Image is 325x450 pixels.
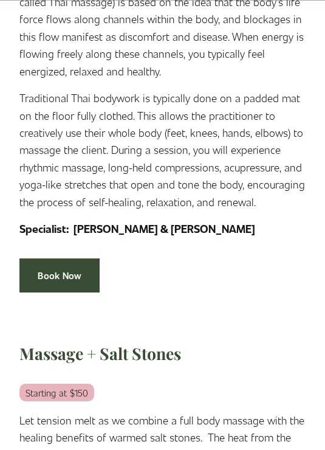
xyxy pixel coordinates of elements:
a: Book Now [19,258,100,292]
strong: Specialist: [PERSON_NAME] & [PERSON_NAME] [19,221,255,236]
p: Traditional Thai bodywork is typically done on a padded mat on the floor fully clothed. This allo... [19,89,306,210]
h3: Massage + Salt Stones [19,343,306,365]
em: Starting at $150 [19,384,94,401]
